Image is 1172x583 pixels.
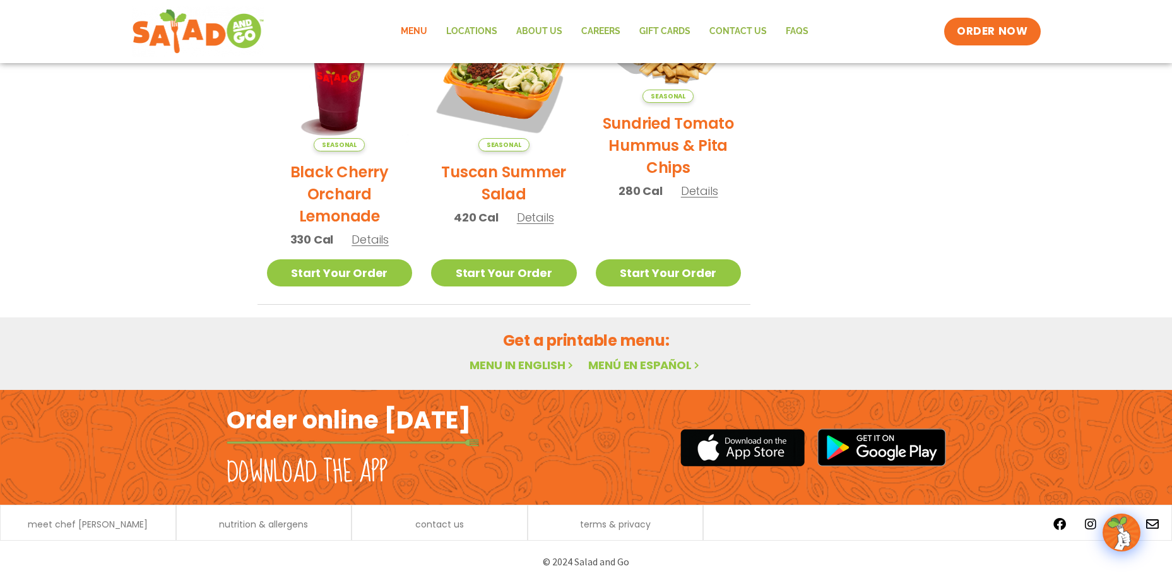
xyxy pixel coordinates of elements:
nav: Menu [391,17,818,46]
a: Menu in English [470,357,576,373]
h2: Sundried Tomato Hummus & Pita Chips [596,112,742,179]
a: Menu [391,17,437,46]
a: FAQs [776,17,818,46]
a: meet chef [PERSON_NAME] [28,520,148,529]
h2: Order online [DATE] [227,404,471,435]
span: ORDER NOW [957,24,1027,39]
a: terms & privacy [580,520,651,529]
a: About Us [507,17,572,46]
a: Contact Us [700,17,776,46]
span: 330 Cal [290,231,334,248]
a: Careers [572,17,630,46]
h2: Black Cherry Orchard Lemonade [267,161,413,227]
img: wpChatIcon [1104,515,1139,550]
img: Product photo for Black Cherry Orchard Lemonade [267,6,413,152]
img: fork [227,439,479,446]
img: appstore [680,427,805,468]
a: contact us [415,520,464,529]
span: Seasonal [314,138,365,151]
img: google_play [817,428,946,466]
a: nutrition & allergens [219,520,308,529]
h2: Tuscan Summer Salad [431,161,577,205]
h2: Download the app [227,455,388,490]
span: Details [517,209,554,225]
span: 420 Cal [454,209,499,226]
span: Details [352,232,389,247]
span: Seasonal [642,90,694,103]
img: new-SAG-logo-768×292 [132,6,265,57]
p: © 2024 Salad and Go [233,553,940,570]
img: Product photo for Tuscan Summer Salad [431,6,577,152]
a: Menú en español [588,357,702,373]
span: Details [681,183,718,199]
a: Start Your Order [596,259,742,286]
a: Start Your Order [431,259,577,286]
span: Seasonal [478,138,530,151]
h2: Get a printable menu: [257,329,915,351]
a: Locations [437,17,507,46]
span: 280 Cal [619,182,663,199]
a: Start Your Order [267,259,413,286]
a: ORDER NOW [944,18,1040,45]
a: GIFT CARDS [630,17,700,46]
